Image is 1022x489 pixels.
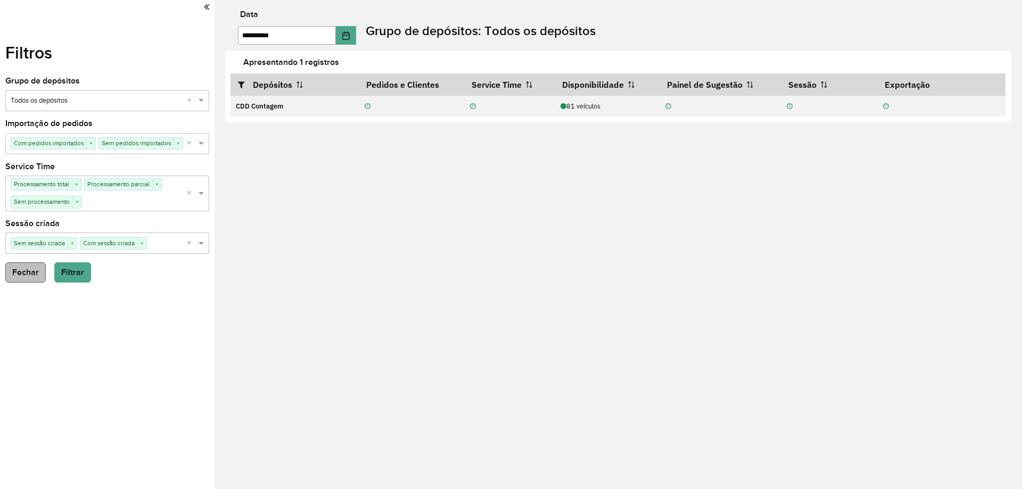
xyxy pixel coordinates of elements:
span: Clear all [187,95,196,106]
label: Filtros [5,40,52,65]
label: Service Time [5,160,55,173]
i: Não realizada [787,103,793,110]
span: × [86,138,95,149]
th: Disponibilidade [555,73,660,96]
span: Clear all [187,238,196,249]
th: Exportação [877,73,1005,96]
span: Com sessão criada [80,238,137,248]
span: Processamento total [11,179,72,189]
th: Sessão [781,73,878,96]
i: Abrir/fechar filtros [238,80,253,89]
i: Não realizada [665,103,671,110]
th: Service Time [464,73,555,96]
span: × [174,138,183,149]
button: Choose Date [336,26,356,45]
span: Clear all [187,138,196,149]
div: 81 veículos [561,101,654,111]
span: Sem sessão criada [11,238,68,248]
i: Não realizada [883,103,889,110]
span: Sem processamento [11,196,72,207]
span: × [72,179,81,190]
strong: CDD Contagem [236,102,283,111]
th: Pedidos e Clientes [359,73,464,96]
span: × [137,238,146,249]
label: Data [240,8,258,21]
label: Grupo de depósitos: Todos os depósitos [366,21,596,40]
i: Não realizada [470,103,476,110]
span: Com pedidos importados [11,138,86,148]
label: Importação de pedidos [5,117,93,130]
span: Sem pedidos importados [99,138,174,148]
span: × [68,238,77,249]
span: Processamento parcial [85,179,152,189]
button: Filtrar [54,262,91,283]
span: Clear all [187,188,196,199]
span: × [152,179,161,190]
span: × [72,197,81,208]
label: Grupo de depósitos [5,74,80,87]
th: Painel de Sugestão [660,73,781,96]
button: Fechar [5,262,46,283]
label: Sessão criada [5,217,60,230]
i: Não realizada [365,103,370,110]
th: Depósitos [230,73,359,96]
